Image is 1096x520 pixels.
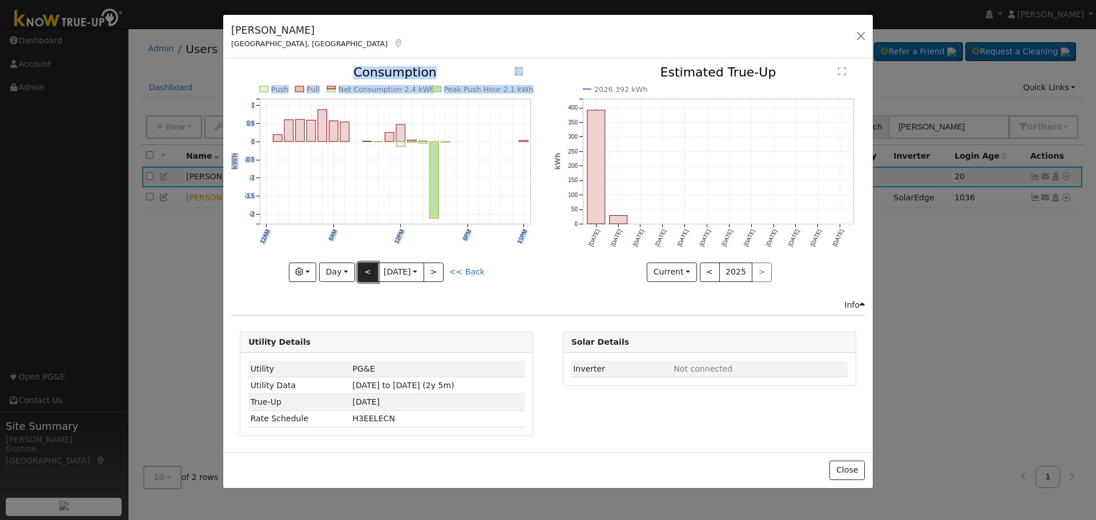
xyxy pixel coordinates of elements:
[259,228,271,244] text: 12AM
[353,65,437,79] text: Consumption
[444,85,534,94] text: Peak Push Hour 2.1 kWh
[571,361,672,377] td: Inverter
[568,148,578,155] text: 250
[720,228,734,247] text: [DATE]
[408,142,417,143] rect: onclick=""
[318,110,327,142] rect: onclick=""
[252,102,255,108] text: 1
[609,216,627,224] rect: onclick=""
[571,337,629,346] strong: Solar Details
[809,228,822,247] text: [DATE]
[339,85,435,94] text: Net Consumption 2.4 kWh
[676,228,689,247] text: [DATE]
[249,211,255,217] text: -2
[647,263,697,282] button: Current
[252,139,255,145] text: 0
[609,228,622,247] text: [DATE]
[408,140,417,142] rect: onclick=""
[700,263,720,282] button: <
[515,67,523,76] text: 
[430,142,439,219] rect: onclick=""
[353,381,454,390] span: [DATE] to [DATE] (2y 5m)
[787,228,800,247] text: [DATE]
[393,39,404,48] a: Map
[248,337,311,346] strong: Utility Details
[838,67,846,76] text: 
[231,39,388,48] span: [GEOGRAPHIC_DATA], [GEOGRAPHIC_DATA]
[568,192,578,198] text: 100
[568,119,578,126] text: 350
[340,122,349,142] rect: onclick=""
[844,299,865,311] div: Info
[245,157,255,163] text: -0.5
[231,23,404,38] h5: [PERSON_NAME]
[350,394,525,410] td: [DATE]
[358,263,378,282] button: <
[248,410,350,427] td: Rate Schedule
[571,207,578,213] text: 50
[517,228,529,244] text: 11PM
[554,153,562,170] text: kWh
[829,461,864,480] button: Close
[248,394,350,410] td: True-Up
[568,178,578,184] text: 150
[271,85,289,94] text: Push
[424,263,444,282] button: >
[377,263,424,282] button: [DATE]
[587,228,601,247] text: [DATE]
[765,228,778,247] text: [DATE]
[660,65,776,79] text: Estimated True-Up
[319,263,354,282] button: Day
[574,221,578,227] text: 0
[249,175,255,182] text: -1
[248,361,350,377] td: Utility
[247,120,255,127] text: 0.5
[594,108,598,112] circle: onclick=""
[329,121,339,142] rect: onclick=""
[568,105,578,111] text: 400
[519,140,529,142] rect: onclick=""
[698,228,711,247] text: [DATE]
[743,228,756,247] text: [DATE]
[307,120,316,142] rect: onclick=""
[284,120,293,142] rect: onclick=""
[353,364,375,373] span: ID: 16581823, authorized: 04/22/25
[231,153,239,170] text: kWh
[418,142,428,143] rect: onclick=""
[245,193,255,199] text: -1.5
[587,110,605,224] rect: onclick=""
[396,142,405,147] rect: onclick=""
[396,124,405,142] rect: onclick=""
[353,414,395,423] span: D
[296,120,305,142] rect: onclick=""
[393,228,405,244] text: 12PM
[674,364,732,373] span: ID: null, authorized: None
[449,267,485,276] a: << Back
[568,134,578,140] text: 300
[248,377,350,394] td: Utility Data
[654,228,667,247] text: [DATE]
[328,228,339,241] text: 6AM
[594,85,648,94] text: 2026 392 kWh
[307,85,320,94] text: Pull
[273,135,283,142] rect: onclick=""
[831,228,844,247] text: [DATE]
[631,228,644,247] text: [DATE]
[568,163,578,170] text: 200
[462,228,473,241] text: 6PM
[385,132,394,142] rect: onclick=""
[719,263,753,282] button: 2025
